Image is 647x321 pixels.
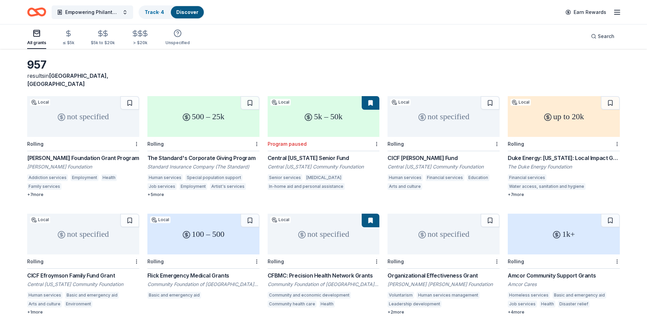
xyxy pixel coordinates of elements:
div: Local [270,216,291,223]
div: Artist's services [210,183,246,190]
div: Leadership development [388,301,442,307]
div: Rolling [27,258,43,264]
div: not specified [388,96,500,137]
div: $5k to $20k [91,40,115,46]
div: Basic and emergency aid [65,292,119,299]
button: Track· 4Discover [139,5,204,19]
div: Unspecified [165,40,190,46]
a: 1k+RollingAmcor Community Support GrantsAmcor CaresHomeless servicesBasic and emergency aidJob se... [508,214,620,315]
div: Program paused [268,141,307,147]
a: Track· 4 [145,9,164,15]
div: + 2 more [388,309,500,315]
div: Rolling [147,141,164,147]
div: [PERSON_NAME] Foundation [27,163,139,170]
div: [PERSON_NAME] [PERSON_NAME] Foundation [388,281,500,288]
div: Rolling [388,258,404,264]
div: + 1 more [27,309,139,315]
div: 5k – 50k [268,96,380,137]
div: Family services [27,183,61,190]
div: Basic and emergency aid [553,292,606,299]
div: Education [467,174,489,181]
span: [GEOGRAPHIC_DATA], [GEOGRAPHIC_DATA] [27,72,108,87]
div: 100 – 500 [147,214,259,254]
div: CICF [PERSON_NAME] Fund [388,154,500,162]
div: Arts and culture [388,183,422,190]
div: Human services [388,174,423,181]
div: Rolling [27,141,43,147]
div: 500 – 25k [147,96,259,137]
div: Rolling [508,258,524,264]
div: Central [US_STATE] Community Foundation [388,163,500,170]
div: Amcor Community Support Grants [508,271,620,280]
div: not specified [388,214,500,254]
div: Addiction services [27,174,68,181]
div: CFBMC: Precision Health Network Grants [268,271,380,280]
div: Human services [147,174,183,181]
button: ≤ $5k [62,27,74,49]
div: Employment [71,174,98,181]
div: not specified [268,214,380,254]
button: Unspecified [165,26,190,49]
div: Voluntarism [388,292,414,299]
a: 5k – 50kLocalProgram pausedCentral [US_STATE] Senior FundCentral [US_STATE] Community FoundationS... [268,96,380,192]
div: not specified [27,96,139,137]
a: 100 – 500LocalRollingFlick Emergency Medical GrantsCommunity Foundation of [GEOGRAPHIC_DATA] & [G... [147,214,259,301]
div: Local [30,216,50,223]
div: Standard Insurance Company (The Standard) [147,163,259,170]
span: in [27,72,108,87]
div: Health [101,174,117,181]
div: ≤ $5k [62,40,74,46]
div: Health [319,301,335,307]
div: Financial services [508,174,546,181]
div: Community Foundation of [GEOGRAPHIC_DATA] & [GEOGRAPHIC_DATA] [268,281,380,288]
div: The Standard's Corporate Giving Program [147,154,259,162]
div: + 7 more [508,192,620,197]
div: Local [270,99,291,106]
div: results [27,72,139,88]
div: Central [US_STATE] Community Foundation [27,281,139,288]
div: Central [US_STATE] Senior Fund [268,154,380,162]
div: Local [30,99,50,106]
div: Rolling [268,258,284,264]
a: up to 20kLocalRollingDuke Energy: [US_STATE]: Local Impact GrantsThe Duke Energy FoundationFinanc... [508,96,620,197]
div: [MEDICAL_DATA] [305,174,343,181]
div: Local [150,216,170,223]
div: + 5 more [147,192,259,197]
div: Community Foundation of [GEOGRAPHIC_DATA] & [GEOGRAPHIC_DATA] [147,281,259,288]
a: not specifiedLocalRolling[PERSON_NAME] Foundation Grant Program[PERSON_NAME] FoundationAddiction ... [27,96,139,197]
a: Earn Rewards [561,6,610,18]
div: Local [390,99,411,106]
div: Local [510,99,531,106]
div: Rolling [508,141,524,147]
div: Employment [179,183,207,190]
a: Discover [176,9,198,15]
a: Home [27,4,46,20]
div: [PERSON_NAME] Foundation Grant Program [27,154,139,162]
div: In-home aid and personal assistance [268,183,345,190]
div: not specified [27,214,139,254]
div: All grants [27,40,46,46]
div: Arts and culture [27,301,62,307]
div: up to 20k [508,96,620,137]
div: Homeless services [508,292,550,299]
div: > $20k [131,40,149,46]
div: Organizational Effectiveness Grant [388,271,500,280]
button: All grants [27,26,46,49]
button: Empowering Philanthropy in [GEOGRAPHIC_DATA] [52,5,133,19]
div: Rolling [147,258,164,264]
div: Water access, sanitation and hygiene [508,183,586,190]
div: Special population support [185,174,242,181]
a: not specifiedLocalRollingCFBMC: Precision Health Network GrantsCommunity Foundation of [GEOGRAPHI... [268,214,380,309]
span: Search [598,32,614,40]
div: Human services [27,292,62,299]
div: Community and economic development [268,292,351,299]
div: 957 [27,58,139,72]
div: Human services management [417,292,480,299]
div: Basic and emergency aid [147,292,201,299]
div: The Duke Energy Foundation [508,163,620,170]
a: not specifiedLocalRollingCICF [PERSON_NAME] FundCentral [US_STATE] Community FoundationHuman serv... [388,96,500,192]
a: not specifiedLocalRollingCICF Efroymson Family Fund GrantCentral [US_STATE] Community FoundationH... [27,214,139,315]
a: not specifiedRollingOrganizational Effectiveness Grant[PERSON_NAME] [PERSON_NAME] FoundationVolun... [388,214,500,315]
div: Job services [147,183,177,190]
div: Rolling [388,141,404,147]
